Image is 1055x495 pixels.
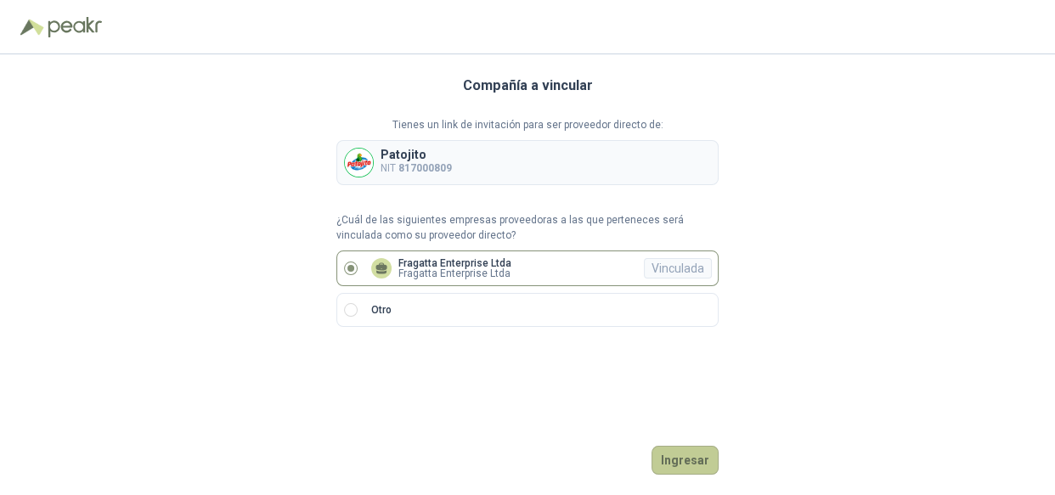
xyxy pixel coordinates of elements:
p: ¿Cuál de las siguientes empresas proveedoras a las que perteneces será vinculada como su proveedo... [336,212,719,245]
img: Logo [20,19,44,36]
h3: Compañía a vincular [463,75,593,97]
b: 817000809 [398,162,452,174]
img: Peakr [48,17,102,37]
p: Otro [371,302,392,318]
p: Fragatta Enterprise Ltda [398,258,511,268]
p: Patojito [381,149,452,160]
p: Fragatta Enterprise Ltda [398,268,511,278]
p: Tienes un link de invitación para ser proveedor directo de: [336,117,719,133]
img: Company Logo [345,149,373,177]
div: Vinculada [644,258,712,278]
button: Ingresar [652,446,719,475]
p: NIT [381,160,452,177]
